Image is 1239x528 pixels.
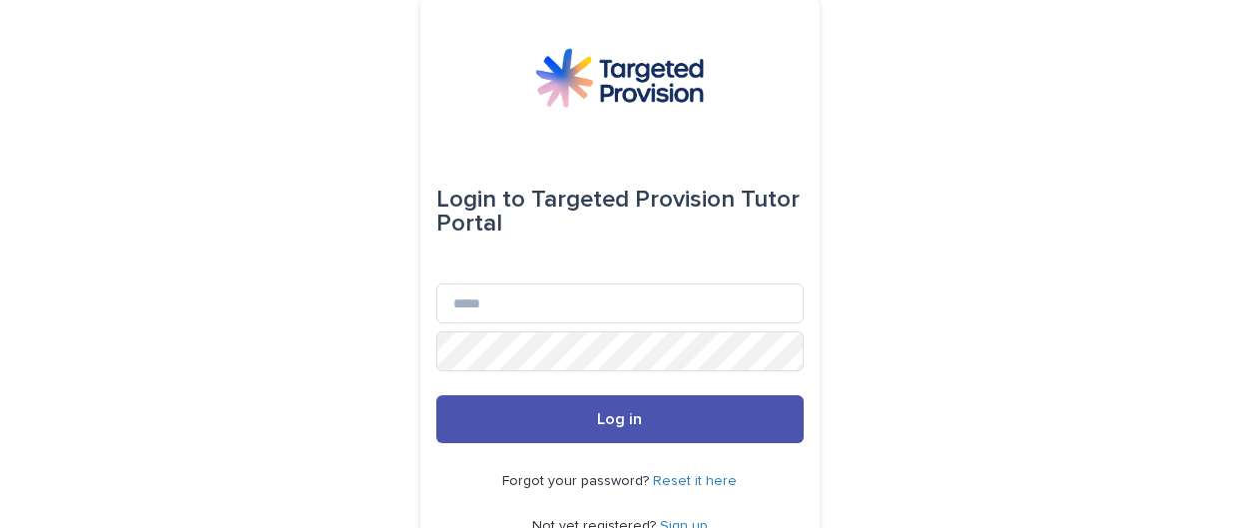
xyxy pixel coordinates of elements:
[502,474,653,488] span: Forgot your password?
[535,48,703,108] img: M5nRWzHhSzIhMunXDL62
[436,395,804,443] button: Log in
[653,474,737,488] a: Reset it here
[436,188,525,212] span: Login to
[436,172,804,252] div: Targeted Provision Tutor Portal
[597,411,642,427] span: Log in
